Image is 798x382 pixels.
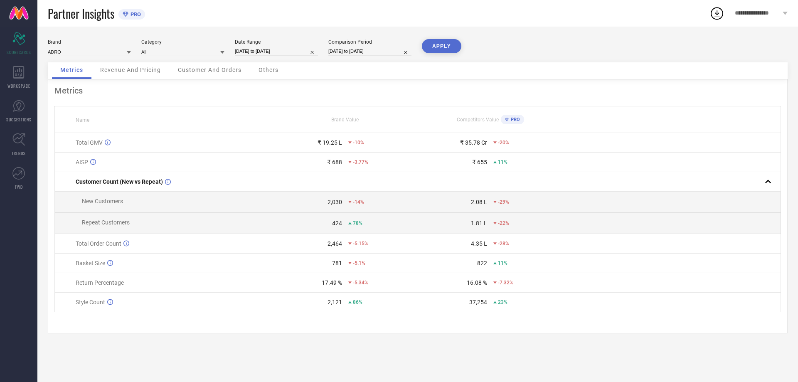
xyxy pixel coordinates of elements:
[141,39,224,45] div: Category
[100,67,161,73] span: Revenue And Pricing
[235,39,318,45] div: Date Range
[471,240,487,247] div: 4.35 L
[467,279,487,286] div: 16.08 %
[498,140,509,145] span: -20%
[76,159,88,165] span: AISP
[457,117,499,123] span: Competitors Value
[471,199,487,205] div: 2.08 L
[353,199,364,205] span: -14%
[12,150,26,156] span: TRENDS
[82,198,123,205] span: New Customers
[54,86,781,96] div: Metrics
[328,299,342,306] div: 2,121
[6,116,32,123] span: SUGGESTIONS
[353,241,368,246] span: -5.15%
[7,49,31,55] span: SCORECARDS
[128,11,141,17] span: PRO
[318,139,342,146] div: ₹ 19.25 L
[353,159,368,165] span: -3.77%
[332,260,342,266] div: 781
[328,240,342,247] div: 2,464
[498,199,509,205] span: -29%
[328,39,411,45] div: Comparison Period
[422,39,461,53] button: APPLY
[353,280,368,286] span: -5.34%
[477,260,487,266] div: 822
[331,117,359,123] span: Brand Value
[328,47,411,56] input: Select comparison period
[7,83,30,89] span: WORKSPACE
[469,299,487,306] div: 37,254
[353,299,362,305] span: 86%
[353,260,365,266] span: -5.1%
[322,279,342,286] div: 17.49 %
[498,220,509,226] span: -22%
[498,280,513,286] span: -7.32%
[76,299,105,306] span: Style Count
[76,117,89,123] span: Name
[60,67,83,73] span: Metrics
[76,139,103,146] span: Total GMV
[259,67,278,73] span: Others
[498,159,507,165] span: 11%
[76,279,124,286] span: Return Percentage
[327,159,342,165] div: ₹ 688
[76,260,105,266] span: Basket Size
[328,199,342,205] div: 2,030
[509,117,520,122] span: PRO
[472,159,487,165] div: ₹ 655
[498,260,507,266] span: 11%
[353,220,362,226] span: 78%
[709,6,724,21] div: Open download list
[235,47,318,56] input: Select date range
[498,241,509,246] span: -28%
[48,39,131,45] div: Brand
[15,184,23,190] span: FWD
[76,178,163,185] span: Customer Count (New vs Repeat)
[471,220,487,227] div: 1.81 L
[460,139,487,146] div: ₹ 35.78 Cr
[332,220,342,227] div: 424
[178,67,241,73] span: Customer And Orders
[498,299,507,305] span: 23%
[76,240,121,247] span: Total Order Count
[82,219,130,226] span: Repeat Customers
[48,5,114,22] span: Partner Insights
[353,140,364,145] span: -10%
